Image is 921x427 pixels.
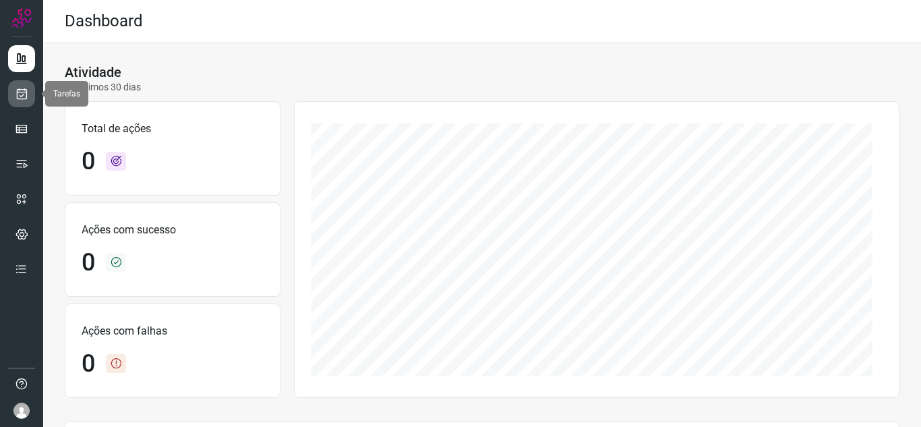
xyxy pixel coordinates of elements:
[82,349,95,378] h1: 0
[82,248,95,277] h1: 0
[82,121,264,137] p: Total de ações
[82,323,264,339] p: Ações com falhas
[65,64,121,80] h3: Atividade
[82,147,95,176] h1: 0
[65,80,141,94] p: Últimos 30 dias
[11,8,32,28] img: Logo
[53,89,80,98] span: Tarefas
[13,403,30,419] img: avatar-user-boy.jpg
[65,11,143,31] h2: Dashboard
[82,222,264,238] p: Ações com sucesso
